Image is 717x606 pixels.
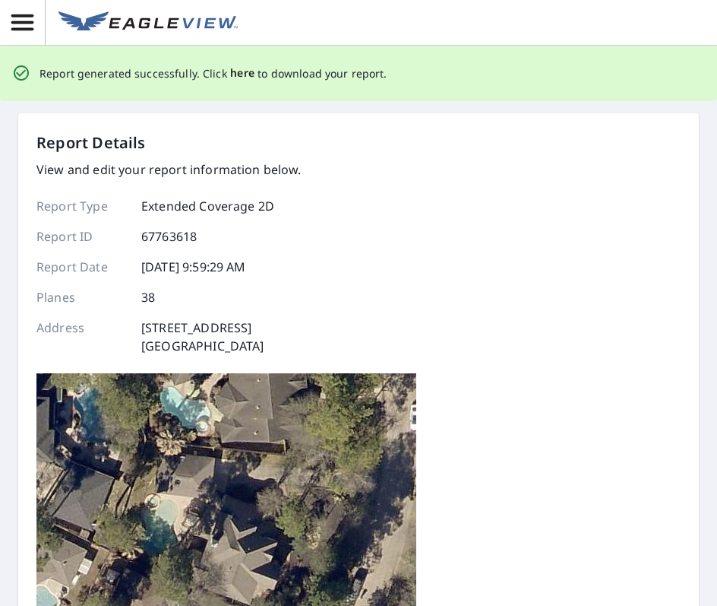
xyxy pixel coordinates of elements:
[36,319,128,355] p: Address
[141,319,264,355] p: [STREET_ADDRESS] [GEOGRAPHIC_DATA]
[39,64,387,83] p: Report generated successfully. Click to download your report.
[36,132,146,154] p: Report Details
[141,197,274,215] p: Extended Coverage 2D
[58,11,238,34] img: EV Logo
[230,64,255,83] button: here
[36,227,128,246] p: Report ID
[141,227,197,246] p: 67763618
[36,197,128,215] p: Report Type
[36,258,128,276] p: Report Date
[36,160,302,179] p: View and edit your report information below.
[36,288,128,306] p: Planes
[141,288,155,306] p: 38
[141,258,246,276] p: [DATE] 9:59:29 AM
